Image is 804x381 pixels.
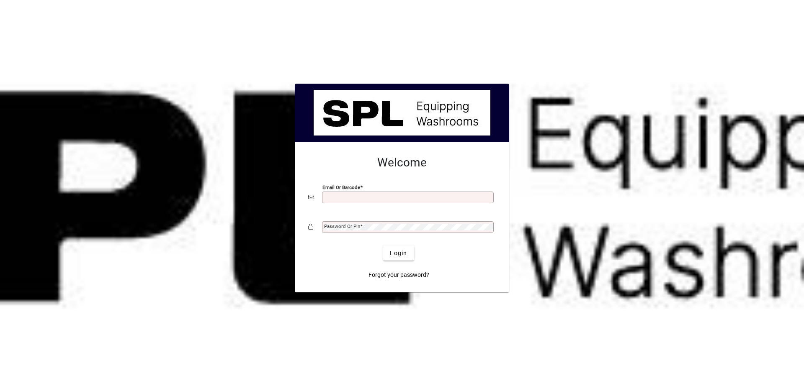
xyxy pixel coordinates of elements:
span: Forgot your password? [368,271,429,279]
h2: Welcome [308,156,496,170]
button: Login [383,245,414,261]
mat-label: Email or Barcode [322,184,360,190]
mat-label: Password or Pin [324,223,360,229]
a: Forgot your password? [365,267,433,282]
span: Login [390,249,407,258]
